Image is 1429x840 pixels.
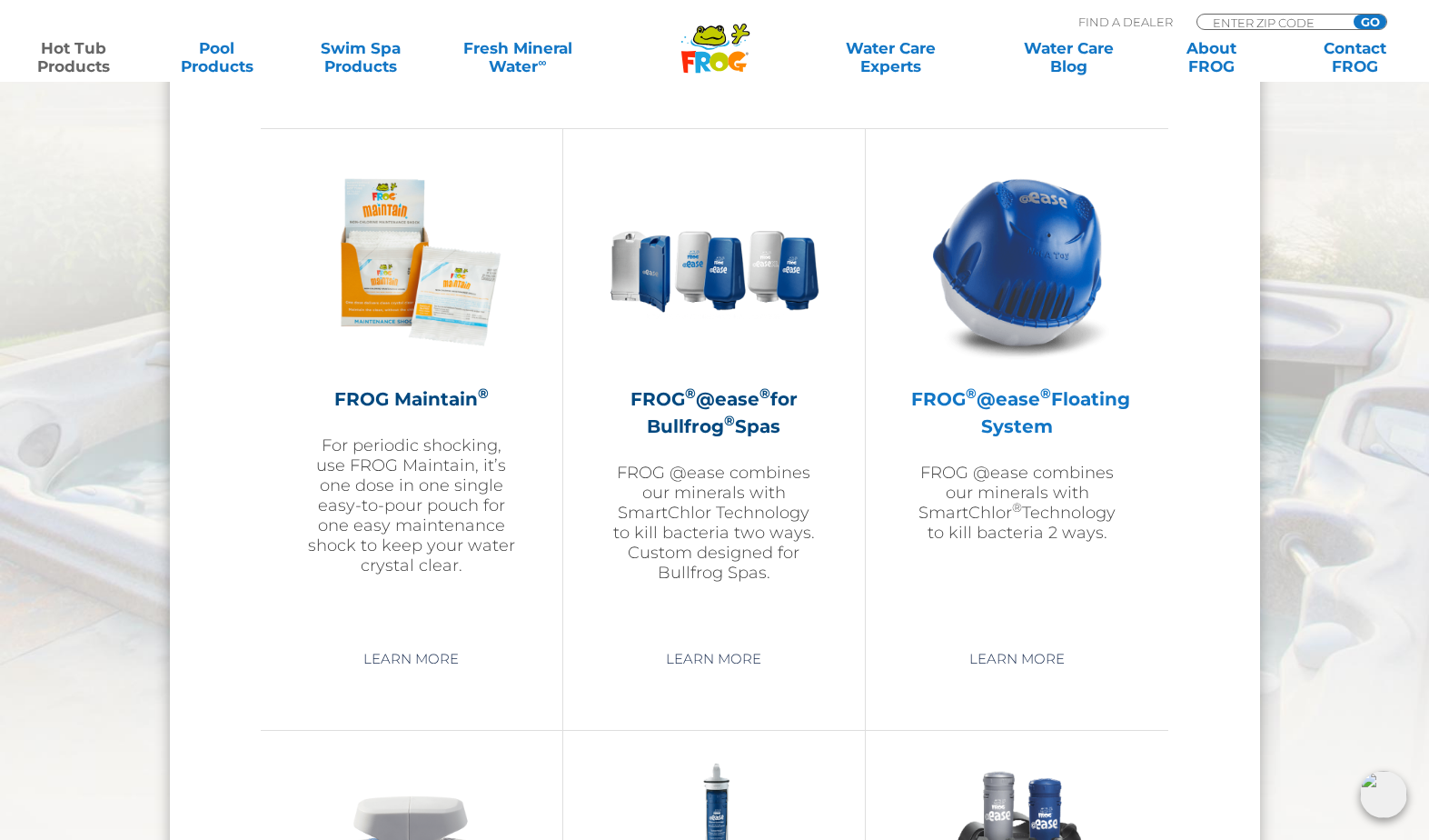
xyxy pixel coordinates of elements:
[1040,385,1051,402] sup: ®
[1354,15,1386,29] input: GO
[306,435,517,575] p: For periodic shocking, use FROG Maintain, it’s one dose in one single easy-to-pour pouch for one ...
[948,643,1086,675] a: Learn More
[685,385,696,402] sup: ®
[609,156,819,629] a: FROG®@ease®for Bullfrog®SpasFROG @ease combines our minerals with SmartChlor Technology to kill b...
[800,39,981,75] a: Water CareExperts
[306,156,517,367] img: Frog_Maintain_Hero-2-v2-300x300.png
[724,412,735,429] sup: ®
[912,156,1123,367] img: hot-tub-product-atease-system-300x300.png
[18,39,130,75] a: Hot TubProducts
[966,385,977,402] sup: ®
[162,39,273,75] a: PoolProducts
[1211,15,1334,30] input: Zip Code Form
[1299,39,1411,75] a: ContactFROG
[448,39,587,75] a: Fresh MineralWater∞
[911,385,1123,440] h2: FROG @ease Floating System
[911,156,1123,629] a: FROG®@ease®Floating SystemFROG @ease combines our minerals with SmartChlor®Technology to kill bac...
[342,643,480,675] a: Learn More
[1013,39,1125,75] a: Water CareBlog
[1156,39,1268,75] a: AboutFROG
[306,156,517,629] a: FROG Maintain®For periodic shocking, use FROG Maintain, it’s one dose in one single easy-to-pour ...
[1012,500,1022,515] sup: ®
[478,385,489,402] sup: ®
[645,643,782,675] a: Learn More
[304,39,416,75] a: Swim SpaProducts
[609,463,819,583] p: FROG @ease combines our minerals with SmartChlor Technology to kill bacteria two ways. Custom des...
[609,156,819,367] img: bullfrog-product-hero-300x300.png
[1078,14,1173,30] p: Find A Dealer
[306,385,517,413] h2: FROG Maintain
[759,385,770,402] sup: ®
[1360,771,1407,818] img: openIcon
[609,385,819,440] h2: FROG @ease for Bullfrog Spas
[911,463,1123,543] p: FROG @ease combines our minerals with SmartChlor Technology to kill bacteria 2 ways.
[538,55,546,69] sup: ∞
